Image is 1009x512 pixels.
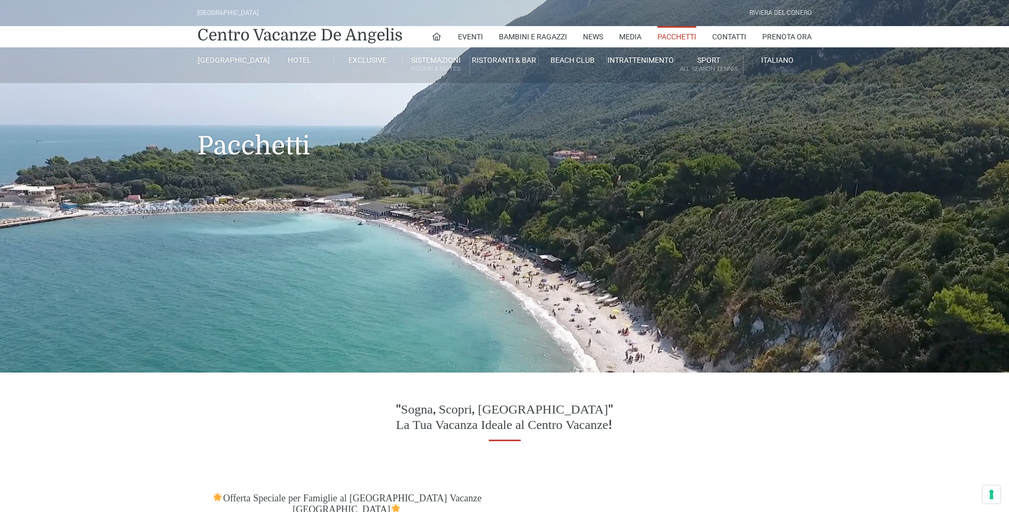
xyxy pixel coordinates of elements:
h3: "Sogna, Scopri, [GEOGRAPHIC_DATA]" La Tua Vacanza Ideale al Centro Vacanze! [355,402,654,433]
a: Hotel [265,55,333,65]
a: Contatti [712,26,746,47]
a: Italiano [744,55,812,65]
a: Exclusive [334,55,402,65]
a: SistemazioniRooms & Suites [402,55,470,75]
span: Italiano [761,56,794,64]
h1: Pacchetti [197,83,812,177]
small: All Season Tennis [675,64,743,74]
a: Intrattenimento [607,55,675,65]
div: [GEOGRAPHIC_DATA] [197,8,258,18]
a: Pacchetti [657,26,696,47]
a: Beach Club [539,55,607,65]
a: [GEOGRAPHIC_DATA] [197,55,265,65]
a: News [583,26,603,47]
img: 🌟 [213,493,222,502]
small: Rooms & Suites [402,64,470,74]
a: Bambini e Ragazzi [499,26,567,47]
a: Media [619,26,641,47]
a: Ristoranti & Bar [470,55,538,65]
a: Prenota Ora [762,26,812,47]
a: Centro Vacanze De Angelis [197,24,403,46]
div: Riviera Del Conero [749,8,812,18]
a: SportAll Season Tennis [675,55,743,75]
button: Le tue preferenze relative al consenso per le tecnologie di tracciamento [982,485,1000,503]
a: Eventi [458,26,483,47]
